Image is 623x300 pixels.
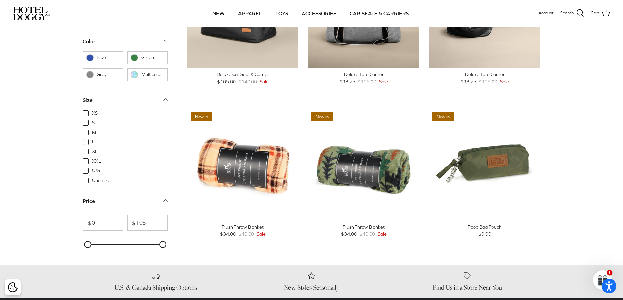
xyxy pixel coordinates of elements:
img: hoteldoggycom [13,7,50,20]
a: NEW [206,2,231,24]
div: Plush Throw Blanket [308,223,419,230]
span: Sale [260,78,268,85]
a: APPAREL [232,2,268,24]
a: Size [83,95,168,110]
a: Deluxe Tote Carrier $93.75 $125.00 Sale [429,71,540,86]
span: Sale [379,78,388,85]
a: Price [83,196,168,211]
span: Account [538,10,554,15]
span: O/S [92,167,100,174]
a: Plush Throw Blanket $34.00 $40.00 Sale [308,223,419,238]
span: New in [432,112,454,122]
span: $93.75 [339,78,355,85]
div: Color [83,38,95,46]
div: Deluxe Tote Carrier [429,71,540,78]
span: $125.00 [479,78,497,85]
a: Poop Bag Pouch $9.99 [429,223,540,238]
div: Plush Throw Blanket [187,223,299,230]
div: Deluxe Tote Carrier [308,71,419,78]
div: Primary navigation [97,2,524,24]
h6: Find Us in a Store Near You [394,283,541,292]
span: New in [191,112,212,122]
a: Color [83,37,168,51]
div: Deluxe Car Seat & Carrier [187,71,299,78]
span: $9.99 [478,230,491,238]
div: Price [83,197,95,206]
span: $93.75 [460,78,476,85]
span: $40.00 [238,230,254,238]
span: $125.00 [358,78,376,85]
span: L [92,139,95,145]
span: XXL [92,158,101,165]
input: From [83,214,123,231]
span: $105.00 [217,78,236,85]
h6: U.S. & Canada Shipping Options [83,283,229,292]
button: Cookie policy [7,282,18,293]
span: S [92,119,95,126]
span: $140.00 [238,78,257,85]
a: Plush Throw Blanket [308,109,419,220]
span: New in [311,112,333,122]
img: Cookie policy [8,282,18,292]
div: Cookie policy [5,279,21,295]
span: Cart [591,10,599,17]
input: To [127,214,168,231]
span: Multicolor [141,71,164,78]
span: $40.00 [359,230,375,238]
span: Blue [97,55,120,61]
span: Sale [378,230,387,238]
div: Size [83,96,93,104]
span: XL [92,148,98,155]
a: Cart [591,9,610,18]
div: Poop Bag Pouch [429,223,540,230]
a: Poop Bag Pouch [429,109,540,220]
a: TOYS [269,2,294,24]
span: XS [92,110,98,117]
span: $ [83,220,91,226]
a: U.S. & Canada Shipping Options [83,271,229,292]
a: Plush Throw Blanket $34.00 $40.00 Sale [187,223,299,238]
h6: New Styles Seasonally [238,283,385,292]
a: CAR SEATS & CARRIERS [344,2,415,24]
span: $34.00 [220,230,236,238]
span: Sale [500,78,509,85]
span: M [92,129,96,136]
span: $34.00 [341,230,357,238]
span: $ [128,220,135,226]
span: Grey [97,71,120,78]
a: Deluxe Car Seat & Carrier $105.00 $140.00 Sale [187,71,299,86]
span: One-size [92,177,110,184]
span: Search [560,10,574,17]
a: Search [560,9,584,18]
a: ACCESSORIES [296,2,342,24]
a: Find Us in a Store Near You [394,271,541,292]
span: Green [141,55,164,61]
span: Sale [257,230,266,238]
a: Plush Throw Blanket [187,109,299,220]
a: Deluxe Tote Carrier $93.75 $125.00 Sale [308,71,419,86]
a: Account [538,10,554,17]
